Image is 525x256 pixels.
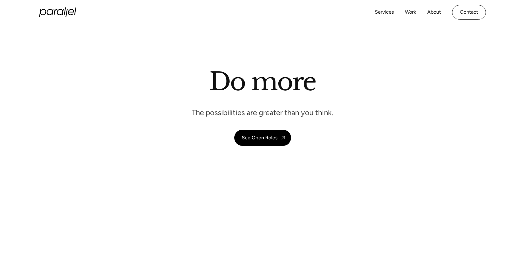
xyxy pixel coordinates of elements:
[209,67,316,97] h1: Do more
[192,108,333,117] p: The possibilities are greater than you think.
[427,8,441,17] a: About
[242,135,277,141] div: See Open Roles
[452,5,486,20] a: Contact
[405,8,416,17] a: Work
[39,7,76,17] a: home
[234,130,291,146] a: See Open Roles
[375,8,394,17] a: Services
